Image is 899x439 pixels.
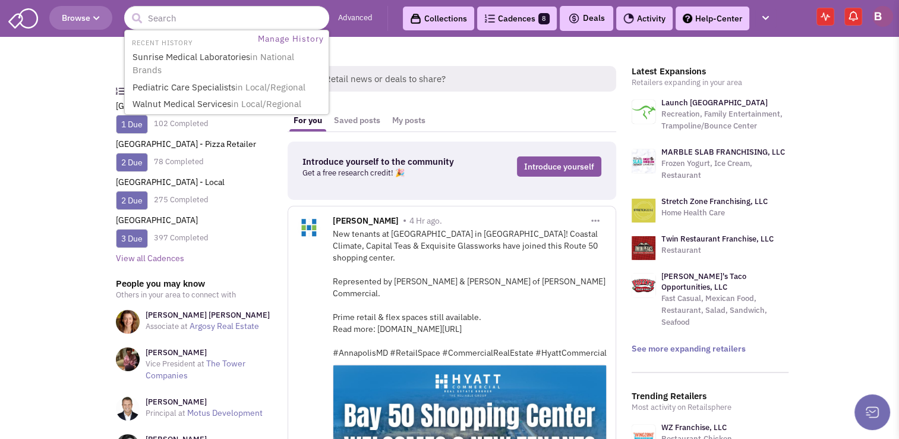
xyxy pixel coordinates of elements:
p: Home Health Care [661,207,768,219]
p: Restaurant [661,244,774,256]
a: View all Cadences [116,253,184,264]
h3: Latest Expansions [632,66,788,77]
a: 1 Due [121,119,143,130]
a: The Tower Companies [146,358,245,381]
span: Deals [568,12,605,23]
span: Vice President at [146,359,204,369]
a: Motus Development [187,407,263,418]
a: 2 Due [121,195,143,206]
p: Get a free research credit! 🎉 [302,167,471,179]
h3: [PERSON_NAME] [PERSON_NAME] [146,310,270,321]
a: See more expanding retailers [632,343,746,354]
a: WZ Franchise, LLC [661,422,727,432]
div: New tenants at [GEOGRAPHIC_DATA] in [GEOGRAPHIC_DATA]! Coastal Climate, Capital Teas & Exquisite ... [333,228,607,359]
a: Stretch Zone Franchising, LLC [661,196,768,206]
a: 78 Completed [154,156,204,167]
img: Cadences_logo.png [115,87,125,95]
a: MARBLE SLAB FRANCHISING, LLC [661,147,785,157]
a: Argosy Real Estate [190,321,259,331]
span: Retail news or deals to share? [315,66,616,92]
a: 397 Completed [154,233,209,243]
a: [GEOGRAPHIC_DATA] - Pizza Retailer [116,139,256,149]
span: 8 [538,13,550,24]
img: help.png [683,14,692,23]
span: Principal at [146,408,185,418]
a: Help-Center [676,7,749,30]
img: Cadences_logo.png [484,14,495,23]
a: 275 Completed [154,195,209,205]
img: icon-collection-lavender-black.svg [410,13,421,24]
img: logo [632,149,655,173]
h3: Introduce yourself to the community [302,156,471,167]
a: Pediatric Care Specialistsin Local/Regional [129,80,327,96]
a: Advanced [338,12,373,24]
span: [PERSON_NAME] [333,215,399,229]
a: [GEOGRAPHIC_DATA] - Local [116,177,225,187]
img: logo [632,199,655,222]
a: Sunrise Medical Laboratoriesin National Brands [129,49,327,79]
img: logo [632,100,655,124]
a: Activity [616,7,673,30]
p: Frozen Yogurt, Ice Cream, Restaurant [661,158,788,181]
img: icon-deals.svg [568,11,580,26]
span: 4 Hr ago. [409,215,442,226]
a: For you [288,109,328,131]
a: Cadences8 [477,7,557,30]
img: logo [632,236,655,260]
a: [PERSON_NAME]'s Taco Opportunities, LLC [661,271,746,292]
p: Recreation, Family Entertainment, Trampoline/Bounce Center [661,108,788,132]
span: Associate at [146,321,188,331]
h3: Trending Retailers [632,391,788,402]
li: RECENT HISTORY [126,36,196,48]
a: Collections [403,7,474,30]
a: Twin Restaurant Franchise, LLC [661,234,774,244]
img: logo [632,274,655,297]
p: Fast Casual, Mexican Food, Restaurant, Salad, Sandwich, Seafood [661,293,788,328]
a: Saved posts [328,109,386,131]
a: 102 Completed [154,118,209,128]
a: My posts [386,109,431,131]
img: SmartAdmin [8,6,38,29]
a: 2 Due [121,157,143,168]
p: Others in your area to connect with [116,289,273,301]
span: in Local/Regional [231,98,301,109]
h3: [PERSON_NAME] [146,397,263,407]
a: [GEOGRAPHIC_DATA]- Brokers [116,101,232,111]
a: Launch [GEOGRAPHIC_DATA] [661,98,768,108]
p: Most activity on Retailsphere [632,402,788,413]
span: in Local/Regional [235,81,305,93]
a: Walnut Medical Servicesin Local/Regional [129,96,327,112]
a: 3 Due [121,233,143,244]
input: Search [124,6,329,30]
img: Activity.png [623,13,634,24]
h3: People you may know [116,278,273,289]
button: Browse [49,6,112,30]
a: Manage History [255,32,327,46]
a: [GEOGRAPHIC_DATA] [116,215,198,225]
p: Retailers expanding in your area [632,77,788,89]
a: Introduce yourself [517,156,601,177]
img: Brett Michaels [872,6,893,27]
span: Browse [62,12,100,23]
button: Deals [564,11,608,26]
h3: [PERSON_NAME] [146,347,273,358]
